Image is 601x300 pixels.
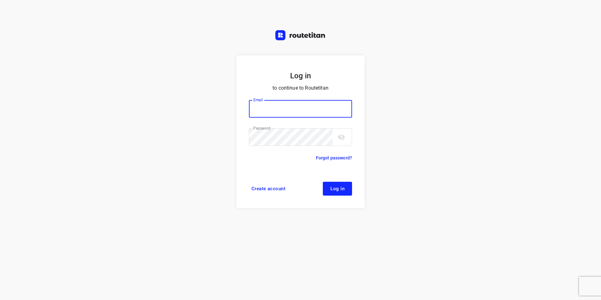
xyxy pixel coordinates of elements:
span: Log in [330,186,345,191]
a: Routetitan [275,30,326,42]
span: Create account [251,186,285,191]
a: Create account [249,182,288,196]
button: toggle password visibility [335,131,348,143]
p: to continue to Routetitan [249,84,352,92]
a: Forgot password? [316,154,352,162]
h5: Log in [249,70,352,81]
img: Routetitan [275,30,326,40]
button: Log in [323,182,352,196]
